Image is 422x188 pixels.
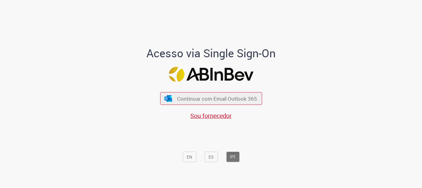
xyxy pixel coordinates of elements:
a: Sou fornecedor [190,111,232,120]
img: Logo ABInBev [169,67,253,82]
button: PT [226,152,239,162]
button: ES [205,152,218,162]
img: ícone Azure/Microsoft 360 [164,95,173,102]
h1: Acesso via Single Sign-On [125,47,297,59]
button: EN [183,152,196,162]
button: ícone Azure/Microsoft 360 Continuar com Email Outlook 365 [160,92,262,105]
span: Continuar com Email Outlook 365 [177,95,257,102]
